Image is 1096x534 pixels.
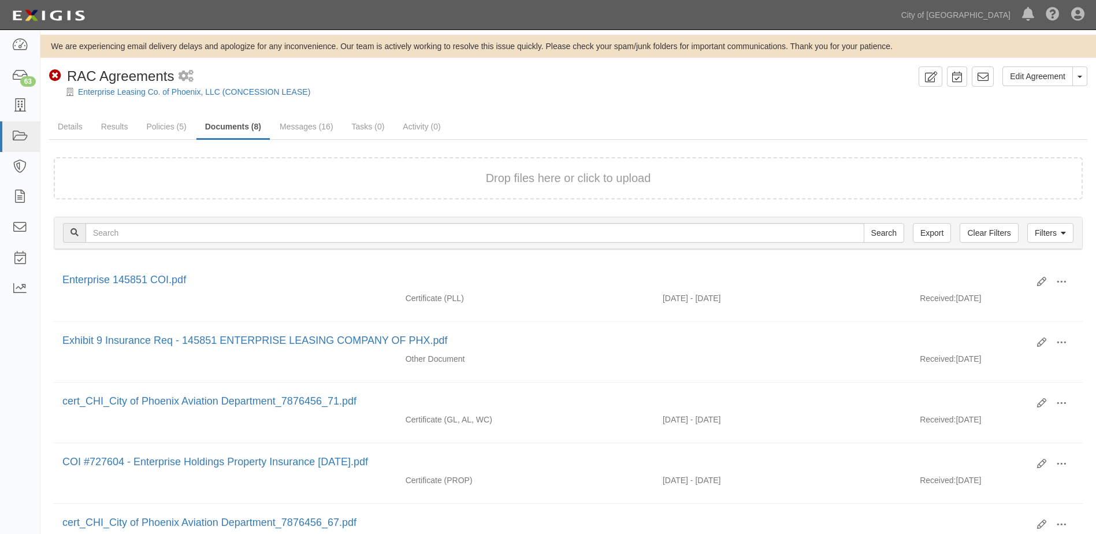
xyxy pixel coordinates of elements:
[397,292,654,304] div: Pollution Legal Liability
[62,395,356,407] a: cert_CHI_City of Phoenix Aviation Department_7876456_71.pdf
[913,223,951,243] a: Export
[62,517,356,528] a: cert_CHI_City of Phoenix Aviation Department_7876456_67.pdf
[67,68,174,84] span: RAC Agreements
[196,115,270,140] a: Documents (8)
[654,353,911,354] div: Effective - Expiration
[62,456,368,468] a: COI #727604 - Enterprise Holdings Property Insurance [DATE].pdf
[911,474,1083,492] div: [DATE]
[62,273,1028,288] div: Enterprise 145851 COI.pdf
[62,333,1028,348] div: Exhibit 9 Insurance Req - 145851 ENTERPRISE LEASING COMPANY OF PHX.pdf
[62,455,1028,470] div: COI #727604 - Enterprise Holdings Property Insurance 03.01.25.pdf
[86,223,864,243] input: Search
[20,76,36,87] div: 63
[343,115,393,138] a: Tasks (0)
[1002,66,1073,86] a: Edit Agreement
[920,292,956,304] p: Received:
[9,5,88,26] img: logo-5460c22ac91f19d4615b14bd174203de0afe785f0fc80cf4dbbc73dc1793850b.png
[920,474,956,486] p: Received:
[397,414,654,425] div: General Liability Auto Liability Workers Compensation/Employers Liability
[654,292,911,304] div: Effective 03/01/2025 - Expiration 03/01/2028
[911,353,1083,370] div: [DATE]
[1046,8,1060,22] i: Help Center - Complianz
[394,115,449,138] a: Activity (0)
[911,292,1083,310] div: [DATE]
[896,3,1016,27] a: City of [GEOGRAPHIC_DATA]
[486,170,651,187] button: Drop files here or click to upload
[911,414,1083,431] div: [DATE]
[1027,223,1073,243] a: Filters
[62,274,186,285] a: Enterprise 145851 COI.pdf
[397,474,654,486] div: Property
[40,40,1096,52] div: We are experiencing email delivery delays and apologize for any inconvenience. Our team is active...
[62,516,1028,531] div: cert_CHI_City of Phoenix Aviation Department_7876456_67.pdf
[397,353,654,365] div: Other Document
[49,115,91,138] a: Details
[78,87,310,97] a: Enterprise Leasing Co. of Phoenix, LLC (CONCESSION LEASE)
[49,66,174,86] div: RAC Agreements
[920,414,956,425] p: Received:
[92,115,137,138] a: Results
[62,394,1028,409] div: cert_CHI_City of Phoenix Aviation Department_7876456_71.pdf
[138,115,195,138] a: Policies (5)
[864,223,904,243] input: Search
[960,223,1018,243] a: Clear Filters
[920,353,956,365] p: Received:
[654,414,911,425] div: Effective 09/01/2024 - Expiration 09/01/2025
[49,70,61,82] i: Non-Compliant
[654,474,911,486] div: Effective 03/01/2025 - Expiration 03/01/2026
[271,115,342,138] a: Messages (16)
[62,335,448,346] a: Exhibit 9 Insurance Req - 145851 ENTERPRISE LEASING COMPANY OF PHX.pdf
[179,71,194,83] i: 1 scheduled workflow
